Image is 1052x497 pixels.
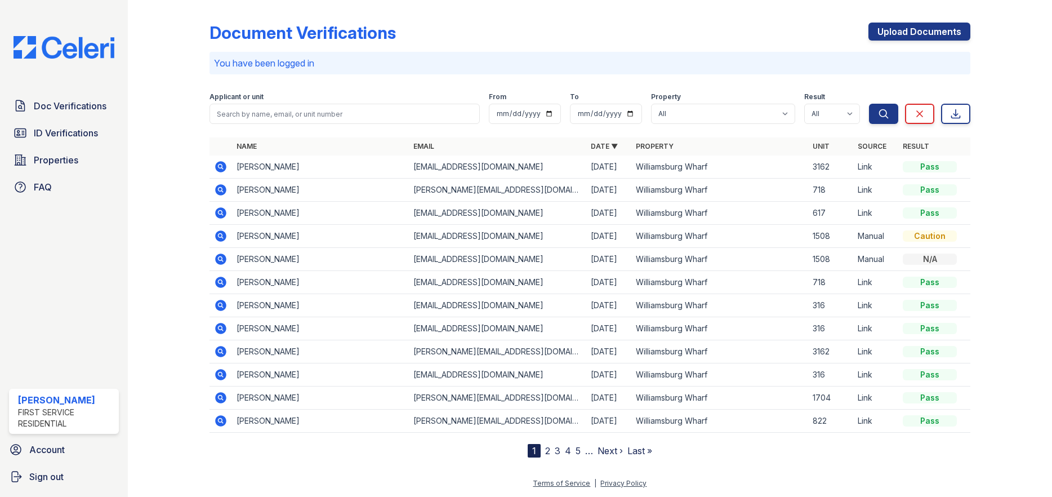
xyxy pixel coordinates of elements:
a: 2 [545,445,550,456]
a: FAQ [9,176,119,198]
a: Last » [627,445,652,456]
td: Williamsburg Wharf [631,271,809,294]
div: 1 [528,444,541,458]
td: [PERSON_NAME] [232,202,409,225]
td: [DATE] [586,179,631,202]
td: [PERSON_NAME] [232,317,409,340]
td: Link [853,294,898,317]
td: [EMAIL_ADDRESS][DOMAIN_NAME] [409,202,586,225]
a: Unit [813,142,830,150]
td: [PERSON_NAME] [232,363,409,387]
div: First Service Residential [18,407,114,429]
div: N/A [903,254,957,265]
td: [EMAIL_ADDRESS][DOMAIN_NAME] [409,271,586,294]
div: [PERSON_NAME] [18,393,114,407]
td: Link [853,363,898,387]
td: [PERSON_NAME] [232,410,409,433]
td: 822 [808,410,853,433]
div: | [594,479,596,487]
a: Terms of Service [533,479,590,487]
span: Doc Verifications [34,99,106,113]
a: 3 [555,445,560,456]
td: [DATE] [586,271,631,294]
div: Pass [903,161,957,172]
td: Williamsburg Wharf [631,248,809,271]
label: Property [651,92,681,101]
input: Search by name, email, or unit number [209,104,480,124]
td: 316 [808,294,853,317]
div: Pass [903,323,957,334]
div: Pass [903,207,957,219]
td: [EMAIL_ADDRESS][DOMAIN_NAME] [409,248,586,271]
div: Pass [903,369,957,380]
td: [PERSON_NAME][EMAIL_ADDRESS][DOMAIN_NAME] [409,387,586,410]
td: 3162 [808,156,853,179]
td: [PERSON_NAME][EMAIL_ADDRESS][DOMAIN_NAME] [409,179,586,202]
div: Pass [903,392,957,403]
td: [PERSON_NAME] [232,387,409,410]
a: Privacy Policy [600,479,647,487]
span: Properties [34,153,78,167]
div: Caution [903,230,957,242]
td: Link [853,387,898,410]
td: Link [853,317,898,340]
div: Pass [903,346,957,357]
a: Next › [598,445,623,456]
td: [EMAIL_ADDRESS][DOMAIN_NAME] [409,363,586,387]
a: Sign out [5,465,123,488]
td: [EMAIL_ADDRESS][DOMAIN_NAME] [409,225,586,248]
a: Doc Verifications [9,95,119,117]
td: 1508 [808,225,853,248]
a: Date ▼ [591,142,618,150]
td: 718 [808,271,853,294]
span: FAQ [34,180,52,194]
a: ID Verifications [9,122,119,144]
td: Williamsburg Wharf [631,340,809,363]
td: [PERSON_NAME][EMAIL_ADDRESS][DOMAIN_NAME] [409,410,586,433]
span: Sign out [29,470,64,483]
td: [DATE] [586,156,631,179]
td: [PERSON_NAME][EMAIL_ADDRESS][DOMAIN_NAME] [409,340,586,363]
label: From [489,92,506,101]
td: [DATE] [586,225,631,248]
a: Property [636,142,674,150]
a: 4 [565,445,571,456]
td: Link [853,156,898,179]
td: [EMAIL_ADDRESS][DOMAIN_NAME] [409,156,586,179]
td: [DATE] [586,202,631,225]
td: Williamsburg Wharf [631,294,809,317]
a: Source [858,142,886,150]
td: [DATE] [586,363,631,387]
a: Name [237,142,257,150]
td: 718 [808,179,853,202]
span: … [585,444,593,458]
td: Williamsburg Wharf [631,387,809,410]
span: ID Verifications [34,126,98,140]
td: [DATE] [586,410,631,433]
div: Pass [903,277,957,288]
a: Result [903,142,929,150]
td: [PERSON_NAME] [232,156,409,179]
img: CE_Logo_Blue-a8612792a0a2168367f1c8372b55b34899dd931a85d93a1a3d3e32e68fde9ad4.png [5,36,123,59]
div: Pass [903,415,957,427]
td: [PERSON_NAME] [232,248,409,271]
td: Williamsburg Wharf [631,179,809,202]
td: Link [853,202,898,225]
span: Account [29,443,65,456]
td: [EMAIL_ADDRESS][DOMAIN_NAME] [409,317,586,340]
a: 5 [576,445,581,456]
div: Pass [903,184,957,196]
td: 316 [808,363,853,387]
td: [DATE] [586,387,631,410]
td: 1704 [808,387,853,410]
td: Williamsburg Wharf [631,225,809,248]
label: Applicant or unit [209,92,264,101]
p: You have been logged in [214,56,966,70]
td: Williamsburg Wharf [631,363,809,387]
td: Williamsburg Wharf [631,202,809,225]
div: Pass [903,300,957,311]
td: [EMAIL_ADDRESS][DOMAIN_NAME] [409,294,586,317]
td: Manual [853,248,898,271]
a: Upload Documents [868,23,970,41]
